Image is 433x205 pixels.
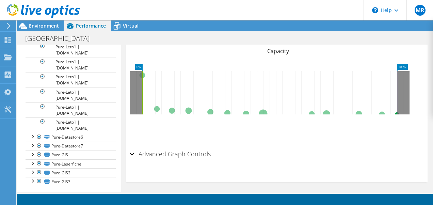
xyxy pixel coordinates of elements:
text: Capacity [267,47,289,55]
a: Pure-Leto1 | [DOMAIN_NAME] [26,42,116,57]
a: Pure-Leto1 | [DOMAIN_NAME] [26,58,116,73]
a: Pure-GIS3 [26,177,116,186]
span: Environment [29,22,59,29]
a: Pure-Datastore6 [26,133,116,142]
a: Pure-Leto1 | [DOMAIN_NAME] [26,73,116,88]
a: Pure-Datastore7 [26,142,116,151]
svg: \n [372,7,378,13]
h1: [GEOGRAPHIC_DATA] [22,35,100,42]
a: Pure-Leto1 | [DOMAIN_NAME] [26,88,116,102]
a: Pure-Leto1 | [DOMAIN_NAME] [26,117,116,132]
span: Performance [76,22,106,29]
h2: Advanced Graph Controls [130,147,211,161]
a: Pure-GIS [26,151,116,159]
a: Pure-Leto1 | [DOMAIN_NAME] [26,102,116,117]
a: Pure-Laserfiche [26,159,116,168]
a: Pure-GIS2 [26,168,116,177]
span: Virtual [123,22,139,29]
span: MR [415,5,426,16]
